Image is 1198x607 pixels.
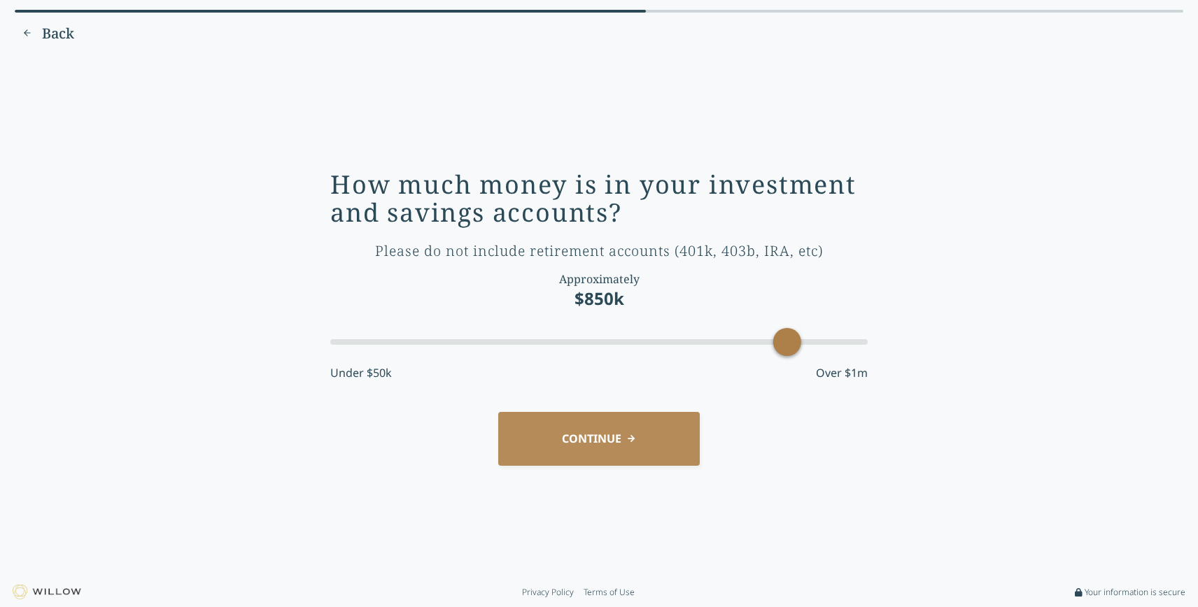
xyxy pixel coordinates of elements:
[15,10,646,13] div: 54% complete
[375,241,823,261] div: Please do not include retirement accounts (401k, 403b, IRA, etc)
[816,364,868,381] label: Over $1m
[498,412,700,466] button: CONTINUE
[1085,587,1185,598] span: Your information is secure
[13,585,81,599] img: Willow logo
[330,364,392,381] label: Under $50k
[773,328,801,356] div: Accessibility label
[522,587,574,598] a: Privacy Policy
[330,171,868,227] div: How much money is in your investment and savings accounts?
[15,22,81,45] button: Previous question
[584,587,635,598] a: Terms of Use
[42,24,74,43] span: Back
[559,271,640,287] div: Approximately
[575,287,624,310] div: $850k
